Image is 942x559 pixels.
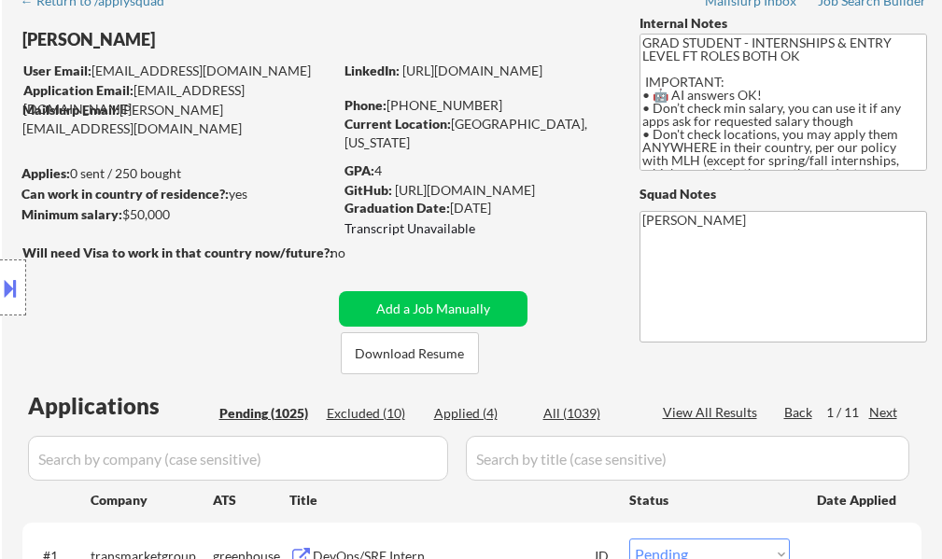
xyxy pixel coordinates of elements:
button: Add a Job Manually [339,291,527,327]
div: Excluded (10) [327,404,420,423]
div: Company [91,491,213,510]
div: [PHONE_NUMBER] [344,96,609,115]
div: Applied (4) [434,404,527,423]
div: [EMAIL_ADDRESS][DOMAIN_NAME] [23,62,332,80]
a: [URL][DOMAIN_NAME] [402,63,542,78]
strong: Current Location: [344,116,451,132]
button: Download Resume [341,332,479,374]
strong: LinkedIn: [344,63,400,78]
a: [URL][DOMAIN_NAME] [395,182,535,198]
strong: GitHub: [344,182,392,198]
div: [DATE] [344,199,609,217]
div: ATS [213,491,289,510]
div: View All Results [663,403,763,422]
strong: Mailslurp Email: [22,102,120,118]
strong: Graduation Date: [344,200,450,216]
div: Internal Notes [640,14,927,33]
strong: User Email: [23,63,91,78]
div: [PERSON_NAME][EMAIL_ADDRESS][DOMAIN_NAME] [22,101,332,137]
strong: Application Email: [23,82,134,98]
div: Status [629,482,790,516]
div: All (1039) [543,404,637,423]
strong: Phone: [344,97,387,113]
div: Back [784,403,814,422]
div: [PERSON_NAME] [22,28,406,51]
div: 4 [344,161,612,180]
strong: GPA: [344,162,374,178]
div: Date Applied [817,491,899,510]
div: Title [289,491,612,510]
input: Search by title (case sensitive) [466,436,909,481]
div: Next [869,403,899,422]
div: Squad Notes [640,185,927,203]
div: 1 / 11 [826,403,869,422]
div: [EMAIL_ADDRESS][DOMAIN_NAME] [23,81,332,118]
div: no [330,244,384,262]
div: [GEOGRAPHIC_DATA], [US_STATE] [344,115,609,151]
